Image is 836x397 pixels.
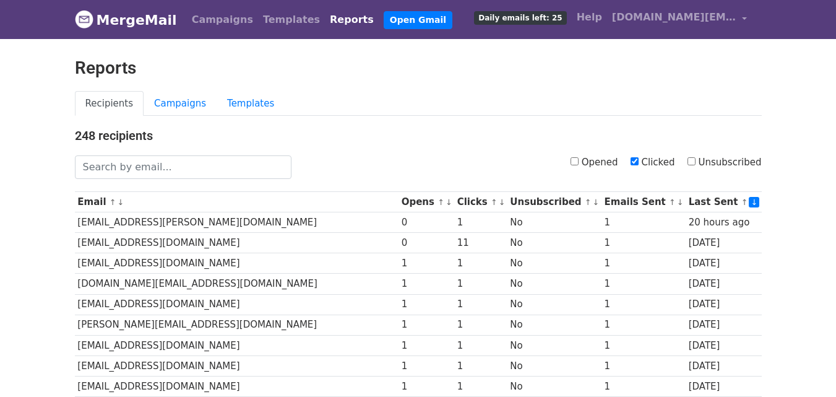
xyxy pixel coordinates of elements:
a: Templates [217,91,285,116]
a: Help [572,5,607,30]
th: Opens [399,192,454,212]
td: 0 [399,212,454,233]
td: 1 [601,376,686,396]
td: 20 hours ago [686,212,762,233]
td: No [507,294,601,315]
td: No [507,335,601,356]
td: 1 [399,274,454,294]
a: Daily emails left: 25 [469,5,571,30]
td: 1 [454,274,507,294]
td: 0 [399,233,454,253]
th: Unsubscribed [507,192,601,212]
td: 1 [454,253,507,274]
span: [DOMAIN_NAME][EMAIL_ADDRESS][DOMAIN_NAME] [612,10,736,25]
td: No [507,356,601,376]
span: Daily emails left: 25 [474,11,566,25]
a: ↓ [499,198,506,207]
th: Emails Sent [601,192,686,212]
a: ↓ [446,198,452,207]
td: No [507,376,601,396]
td: [DATE] [686,294,762,315]
td: 1 [399,356,454,376]
th: Clicks [454,192,507,212]
td: 1 [601,294,686,315]
input: Clicked [631,157,639,165]
a: Campaigns [144,91,217,116]
a: ↓ [118,198,124,207]
td: [EMAIL_ADDRESS][PERSON_NAME][DOMAIN_NAME] [75,212,399,233]
a: ↑ [585,198,592,207]
a: [DOMAIN_NAME][EMAIL_ADDRESS][DOMAIN_NAME] [607,5,752,34]
td: [EMAIL_ADDRESS][DOMAIN_NAME] [75,356,399,376]
td: 1 [601,356,686,376]
th: Email [75,192,399,212]
a: Open Gmail [384,11,452,29]
a: ↑ [491,198,498,207]
td: 1 [454,376,507,396]
td: 1 [454,294,507,315]
td: [DOMAIN_NAME][EMAIL_ADDRESS][DOMAIN_NAME] [75,274,399,294]
td: 1 [601,335,686,356]
td: [DATE] [686,253,762,274]
td: [EMAIL_ADDRESS][DOMAIN_NAME] [75,376,399,396]
td: 11 [454,233,507,253]
td: [PERSON_NAME][EMAIL_ADDRESS][DOMAIN_NAME] [75,315,399,335]
h2: Reports [75,58,762,79]
td: 1 [399,253,454,274]
td: 1 [454,315,507,335]
td: [EMAIL_ADDRESS][DOMAIN_NAME] [75,233,399,253]
a: MergeMail [75,7,177,33]
td: 1 [399,294,454,315]
td: [DATE] [686,376,762,396]
td: 1 [601,315,686,335]
td: 1 [454,356,507,376]
td: 1 [601,212,686,233]
label: Unsubscribed [687,155,762,170]
td: [DATE] [686,356,762,376]
td: 1 [399,315,454,335]
input: Opened [571,157,579,165]
label: Opened [571,155,618,170]
td: [DATE] [686,315,762,335]
h4: 248 recipients [75,128,762,143]
td: No [507,315,601,335]
a: ↓ [593,198,600,207]
a: Campaigns [187,7,258,32]
a: ↑ [669,198,676,207]
td: 1 [454,212,507,233]
input: Unsubscribed [687,157,696,165]
td: No [507,212,601,233]
td: 1 [454,335,507,356]
a: ↑ [437,198,444,207]
td: 1 [601,274,686,294]
img: MergeMail logo [75,10,93,28]
td: [EMAIL_ADDRESS][DOMAIN_NAME] [75,253,399,274]
td: 1 [399,376,454,396]
td: 1 [601,233,686,253]
td: [DATE] [686,233,762,253]
a: Recipients [75,91,144,116]
a: ↓ [677,198,684,207]
td: [DATE] [686,335,762,356]
td: No [507,274,601,294]
label: Clicked [631,155,675,170]
td: 1 [399,335,454,356]
a: ↑ [741,198,748,207]
td: No [507,253,601,274]
a: ↑ [110,198,116,207]
a: ↓ [749,197,759,207]
td: [EMAIL_ADDRESS][DOMAIN_NAME] [75,294,399,315]
td: [EMAIL_ADDRESS][DOMAIN_NAME] [75,335,399,356]
td: [DATE] [686,274,762,294]
a: Reports [325,7,379,32]
td: No [507,233,601,253]
a: Templates [258,7,325,32]
input: Search by email... [75,155,291,179]
th: Last Sent [686,192,762,212]
td: 1 [601,253,686,274]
